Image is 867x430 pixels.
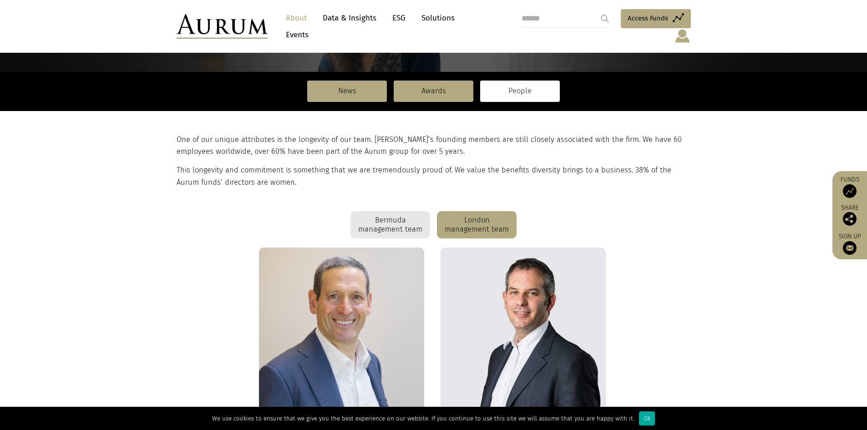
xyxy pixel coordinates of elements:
a: People [480,81,560,101]
a: Data & Insights [318,10,381,26]
input: Submit [596,10,614,28]
div: Bermuda management team [350,211,430,238]
a: Access Funds [621,9,691,28]
div: London management team [437,211,517,238]
a: Funds [837,176,862,198]
span: Access Funds [628,13,668,24]
img: Access Funds [843,184,857,198]
a: Awards [394,81,473,101]
img: account-icon.svg [674,28,691,44]
div: Share [837,205,862,226]
p: This longevity and commitment is something that we are tremendously proud of. We value the benefi... [177,164,689,188]
div: Ok [639,411,655,425]
img: Aurum [177,14,268,39]
a: About [281,10,311,26]
p: One of our unique attributes is the longevity of our team. [PERSON_NAME]’s founding members are s... [177,134,689,158]
img: Sign up to our newsletter [843,241,857,255]
a: Solutions [417,10,459,26]
a: Events [281,26,309,43]
img: Share this post [843,212,857,226]
a: Sign up [837,233,862,255]
a: News [307,81,387,101]
a: ESG [388,10,410,26]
